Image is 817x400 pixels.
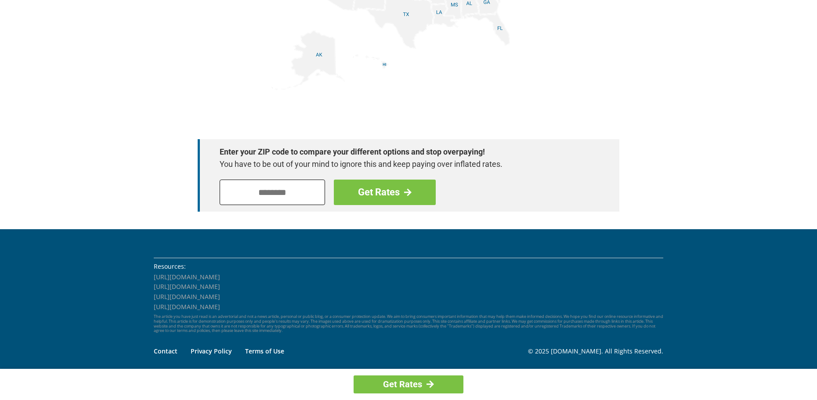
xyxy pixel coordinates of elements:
[220,158,589,170] p: You have to be out of your mind to ignore this and keep paying over inflated rates.
[154,314,663,333] p: The article you have just read is an advertorial and not a news article, personal or public blog,...
[528,346,663,356] p: © 2025 [DOMAIN_NAME]. All Rights Reserved.
[154,303,220,311] a: [URL][DOMAIN_NAME]
[334,180,436,205] a: Get Rates
[354,375,463,393] a: Get Rates
[191,347,232,355] a: Privacy Policy
[245,347,284,355] a: Terms of Use
[154,262,663,271] li: Resources:
[154,347,177,355] a: Contact
[154,292,220,301] a: [URL][DOMAIN_NAME]
[154,282,220,291] a: [URL][DOMAIN_NAME]
[154,273,220,281] a: [URL][DOMAIN_NAME]
[220,146,589,158] strong: Enter your ZIP code to compare your different options and stop overpaying!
